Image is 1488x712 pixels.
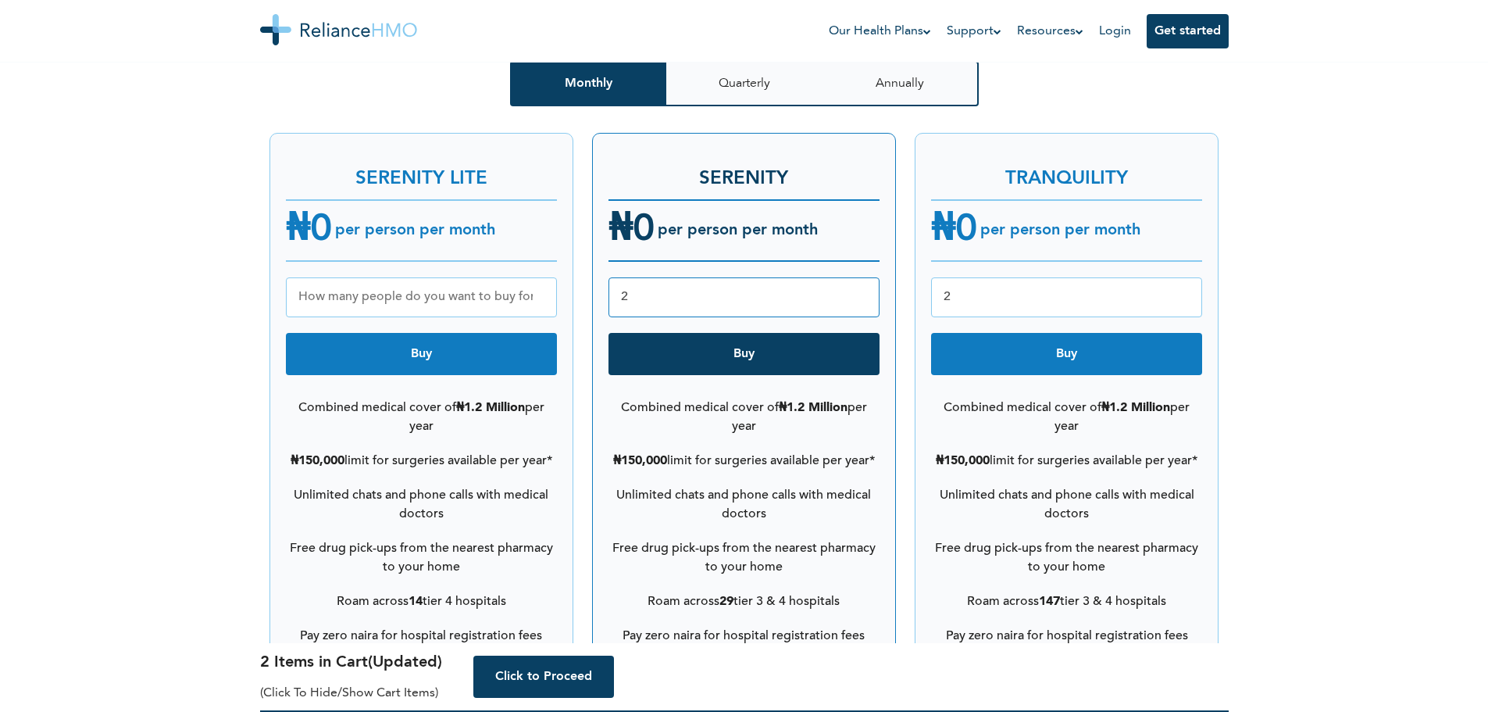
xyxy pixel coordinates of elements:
input: How many people do you want to buy for? [286,277,557,317]
a: Our Health Plans [829,22,931,41]
li: Free drug pick-ups from the nearest pharmacy to your home [608,531,880,585]
li: Free drug pick-ups from the nearest pharmacy to your home [286,531,557,585]
button: Get started [1147,14,1229,48]
h4: ₦ [608,202,655,259]
h4: ₦ [931,202,977,259]
b: 14 [409,596,423,608]
button: Buy [931,333,1202,375]
li: Combined medical cover of per year [931,391,1202,444]
button: Annually [823,61,979,106]
h5: (Click to hide/show cart items) [260,684,442,703]
li: Unlimited chats and phone calls with medical doctors [608,478,880,531]
li: limit for surgeries available per year* [608,444,880,478]
li: Pay zero naira for hospital registration fees [608,619,880,653]
li: Free drug pick-ups from the nearest pharmacy to your home [931,531,1202,585]
h6: per person per month [977,221,1140,240]
h3: SERENITY LITE [286,149,557,193]
input: How many people do you want to buy for? [931,277,1202,317]
b: 147 [1039,596,1060,608]
button: Buy [286,333,557,375]
h6: per person per month [655,221,818,240]
b: ₦1.2 Million [1101,402,1170,414]
button: Buy [608,333,880,375]
li: Combined medical cover of per year [608,391,880,444]
li: Roam across tier 4 hospitals [286,585,557,619]
span: 0 [310,212,332,249]
li: Unlimited chats and phone calls with medical doctors [931,478,1202,531]
li: Pay zero naira for hospital registration fees [931,619,1202,653]
li: Roam across tier 3 & 4 hospitals [931,585,1202,619]
li: Combined medical cover of per year [286,391,557,444]
a: Login [1099,25,1131,38]
a: Resources [1017,22,1083,41]
li: Unlimited chats and phone calls with medical doctors [286,478,557,531]
button: Click to Proceed [473,656,614,698]
li: limit for surgeries available per year* [931,444,1202,478]
h6: per person per month [332,221,495,240]
img: Reliance HMO's Logo [260,14,417,45]
h4: 2 Items in Cart [260,651,442,674]
span: (Updated) [368,655,442,671]
li: limit for surgeries available per year* [286,444,557,478]
b: 29 [719,596,733,608]
b: ₦1.2 Million [779,402,847,414]
b: ₦150,000 [936,455,990,467]
b: ₦150,000 [613,455,667,467]
h4: ₦ [286,202,332,259]
li: Pay zero naira for hospital registration fees [286,619,557,653]
button: Quarterly [666,61,823,106]
li: Roam across tier 3 & 4 hospitals [608,585,880,619]
button: Monthly [510,61,666,106]
span: 0 [633,212,655,249]
h3: TRANQUILITY [931,149,1202,193]
input: How many people do you want to buy for? [608,277,880,317]
a: Support [947,22,1001,41]
b: ₦1.2 Million [456,402,525,414]
b: ₦150,000 [291,455,344,467]
h3: SERENITY [608,149,880,193]
span: 0 [955,212,977,249]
